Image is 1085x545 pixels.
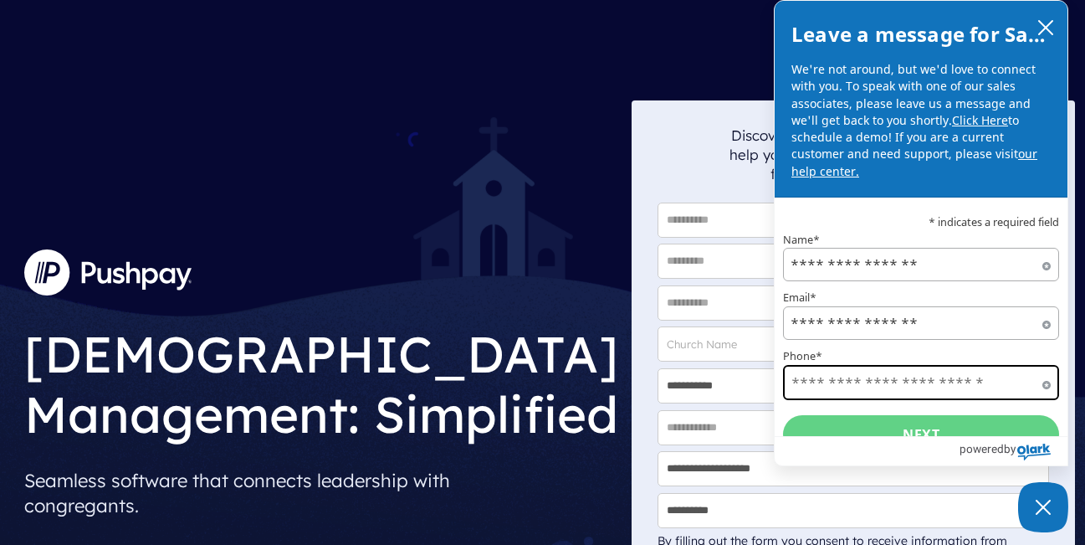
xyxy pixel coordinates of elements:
h1: [DEMOGRAPHIC_DATA] Management: Simplified [24,311,618,449]
label: Name* [783,234,1059,245]
button: Close Chatbox [1018,482,1068,532]
button: close chatbox [1032,15,1059,39]
a: Click Here [952,112,1008,128]
input: Phone [783,365,1059,400]
button: Next [783,415,1059,454]
a: Powered by Olark [960,437,1067,465]
p: Seamless software that connects leadership with congregants. [24,461,618,525]
span: Required field [1042,321,1051,329]
input: Church Name [658,326,1049,362]
p: Discover how Pushpay solutions can help you achieve your mission! Get a free consultation [DATE]. [729,126,977,183]
input: Email [783,306,1059,340]
span: by [1004,438,1016,460]
span: Required field [1042,381,1051,389]
label: Email* [783,292,1059,303]
a: our help center. [791,146,1037,178]
h2: Leave a message for Sales! [791,18,1051,51]
span: powered [960,438,1004,460]
input: Name [783,248,1059,281]
p: We're not around, but we'd love to connect with you. To speak with one of our sales associates, p... [791,61,1051,180]
label: Phone* [783,351,1059,362]
p: * indicates a required field [783,217,1059,228]
span: Required field [1042,262,1051,270]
